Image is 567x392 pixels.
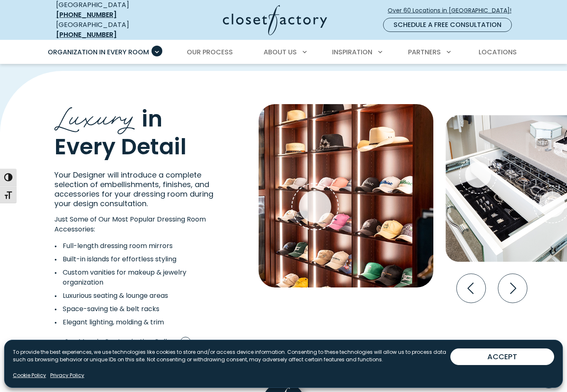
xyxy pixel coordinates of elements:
[13,372,46,379] a: Cookie Policy
[42,41,525,64] nav: Primary Menu
[54,170,213,209] span: Your Designer will introduce a complete selection of embellishments, finishes, and accessories fo...
[408,47,441,57] span: Partners
[54,291,213,301] li: Luxurious seating & lounge areas
[54,304,213,314] li: Space-saving tie & belt racks
[54,317,213,327] li: Elegant lighting, molding & trim
[64,334,191,351] a: See More in Our Inspiration Gallery
[56,10,117,19] a: [PHONE_NUMBER]
[54,94,136,135] span: Luxury
[54,214,240,234] p: Just Some of Our Most Popular Dressing Room Accessories:
[187,47,233,57] span: Our Process
[54,131,186,162] span: Every Detail
[142,103,162,134] span: in
[387,3,518,18] a: Over 60 Locations in [GEOGRAPHIC_DATA]!
[54,241,213,251] li: Full-length dressing room mirrors
[65,337,191,348] span: See More in Our Inspiration Gallery
[450,348,554,365] button: ACCEPT
[259,104,433,287] img: LED light strips
[264,47,297,57] span: About Us
[50,372,84,379] a: Privacy Policy
[13,348,450,363] p: To provide the best experiences, we use technologies like cookies to store and/or access device i...
[479,47,517,57] span: Locations
[56,20,158,40] div: [GEOGRAPHIC_DATA]
[48,47,149,57] span: Organization in Every Room
[453,270,489,306] button: Previous slide
[54,268,213,287] li: Custom vanities for makeup & jewelry organization
[332,47,372,57] span: Inspiration
[495,270,530,306] button: Next slide
[223,5,327,35] img: Closet Factory Logo
[383,18,512,32] a: Schedule a Free Consultation
[388,6,518,15] span: Over 60 Locations in [GEOGRAPHIC_DATA]!
[56,30,117,39] a: [PHONE_NUMBER]
[54,254,213,264] li: Built-in islands for effortless styling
